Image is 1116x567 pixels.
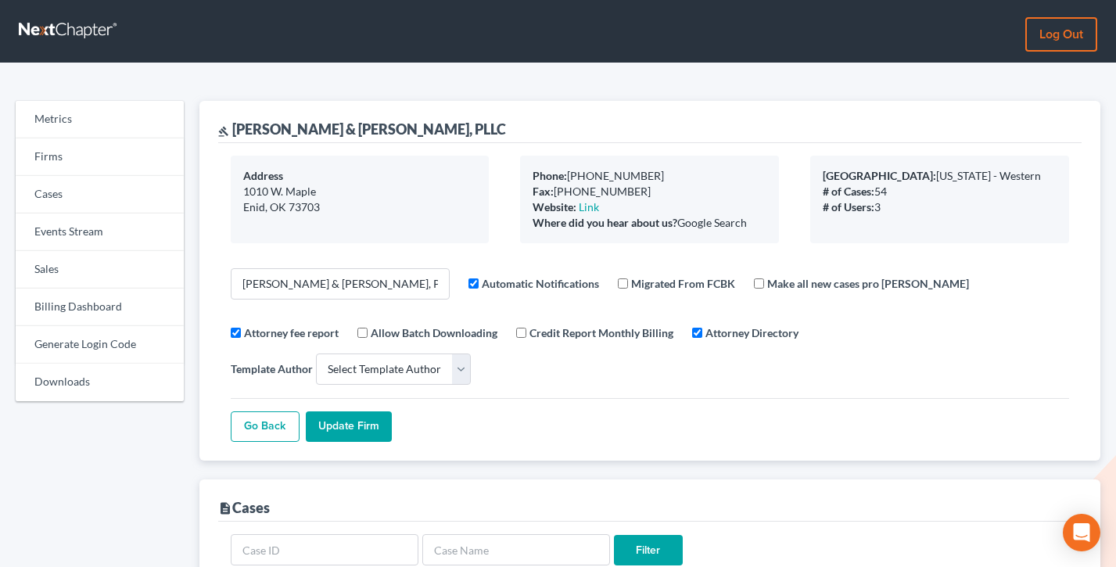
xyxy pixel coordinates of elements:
input: Case Name [422,534,610,565]
label: Attorney Directory [705,325,798,341]
label: Migrated From FCBK [631,275,735,292]
b: # of Cases: [823,185,874,198]
a: Generate Login Code [16,326,184,364]
i: description [218,501,232,515]
a: Cases [16,176,184,214]
input: Case ID [231,534,418,565]
div: 54 [823,184,1057,199]
a: Billing Dashboard [16,289,184,326]
b: Where did you hear about us? [533,216,677,229]
b: [GEOGRAPHIC_DATA]: [823,169,936,182]
a: Metrics [16,101,184,138]
a: Downloads [16,364,184,401]
label: Make all new cases pro [PERSON_NAME] [767,275,969,292]
b: Website: [533,200,576,214]
label: Attorney fee report [244,325,339,341]
div: [US_STATE] - Western [823,168,1057,184]
label: Allow Batch Downloading [371,325,497,341]
div: [PHONE_NUMBER] [533,168,766,184]
div: 3 [823,199,1057,215]
b: # of Users: [823,200,874,214]
i: gavel [218,126,229,137]
input: Filter [614,535,683,566]
div: Open Intercom Messenger [1063,514,1100,551]
b: Phone: [533,169,567,182]
a: Firms [16,138,184,176]
div: [PHONE_NUMBER] [533,184,766,199]
a: Sales [16,251,184,289]
a: Link [579,200,599,214]
div: [PERSON_NAME] & [PERSON_NAME], PLLC [218,120,506,138]
label: Automatic Notifications [482,275,599,292]
b: Fax: [533,185,554,198]
a: Go Back [231,411,300,443]
label: Credit Report Monthly Billing [529,325,673,341]
div: Enid, OK 73703 [243,199,477,215]
b: Address [243,169,283,182]
div: Cases [218,498,270,517]
a: Log out [1025,17,1097,52]
label: Template Author [231,361,313,377]
a: Events Stream [16,214,184,251]
div: 1010 W. Maple [243,184,477,199]
div: Google Search [533,215,766,231]
input: Update Firm [306,411,392,443]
